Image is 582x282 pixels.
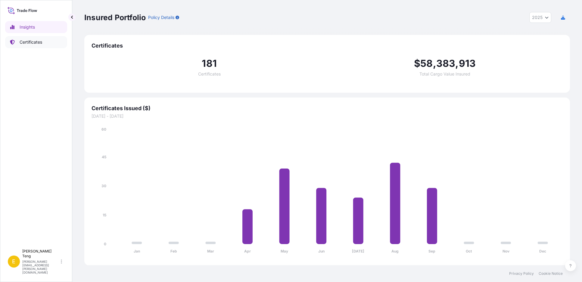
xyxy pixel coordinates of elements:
[20,24,35,30] p: Insights
[5,36,67,48] a: Certificates
[420,59,433,68] span: 58
[92,105,563,112] span: Certificates Issued ($)
[436,59,456,68] span: 383
[202,59,217,68] span: 181
[281,249,288,254] tspan: May
[433,59,436,68] span: ,
[318,249,325,254] tspan: Jun
[20,39,42,45] p: Certificates
[428,249,435,254] tspan: Sep
[459,59,476,68] span: 913
[22,260,60,274] p: [PERSON_NAME][EMAIL_ADDRESS][PERSON_NAME][DOMAIN_NAME]
[539,249,546,254] tspan: Dec
[134,249,140,254] tspan: Jan
[101,184,106,188] tspan: 30
[92,42,563,49] span: Certificates
[414,59,420,68] span: $
[5,21,67,33] a: Insights
[102,155,106,159] tspan: 45
[539,271,563,276] a: Cookie Notice
[12,259,16,265] span: E
[198,72,221,76] span: Certificates
[466,249,472,254] tspan: Oct
[207,249,214,254] tspan: Mar
[92,113,563,119] span: [DATE] - [DATE]
[532,14,543,20] span: 2025
[170,249,177,254] tspan: Feb
[419,72,470,76] span: Total Cargo Value Insured
[456,59,459,68] span: ,
[104,242,106,246] tspan: 0
[84,13,146,22] p: Insured Portfolio
[391,249,399,254] tspan: Aug
[509,271,534,276] a: Privacy Policy
[503,249,510,254] tspan: Nov
[244,249,251,254] tspan: Apr
[22,249,60,259] p: [PERSON_NAME] Teng
[352,249,364,254] tspan: [DATE]
[148,14,174,20] p: Policy Details
[529,12,551,23] button: Year Selector
[103,213,106,217] tspan: 15
[101,127,106,132] tspan: 60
